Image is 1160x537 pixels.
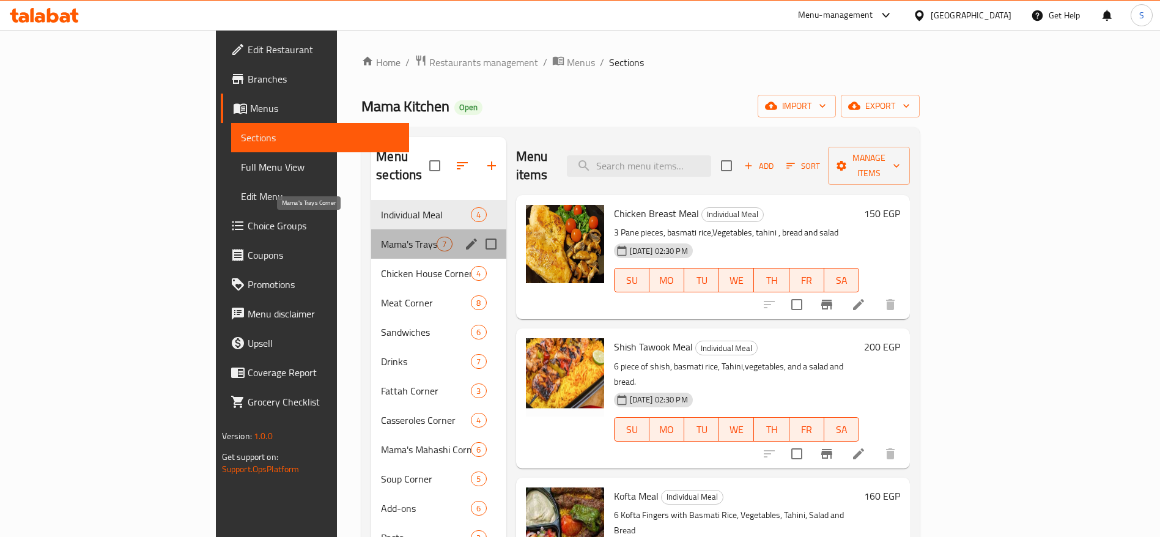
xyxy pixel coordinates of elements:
[222,461,300,477] a: Support.OpsPlatform
[471,327,486,338] span: 6
[786,159,820,173] span: Sort
[758,95,836,117] button: import
[381,442,471,457] span: Mama's Mahashi Corner
[221,358,410,387] a: Coverage Report
[794,421,819,439] span: FR
[695,341,758,355] div: Individual Meal
[619,421,645,439] span: SU
[789,417,824,442] button: FR
[371,464,506,494] div: Soup Corner5
[454,100,482,115] div: Open
[724,421,749,439] span: WE
[248,72,400,86] span: Branches
[221,328,410,358] a: Upsell
[231,152,410,182] a: Full Menu View
[516,147,553,184] h2: Menu items
[876,439,905,468] button: delete
[778,157,828,176] span: Sort items
[654,272,679,289] span: MO
[381,501,471,516] span: Add-ons
[829,272,854,289] span: SA
[614,268,649,292] button: SU
[471,473,486,485] span: 5
[471,413,486,428] div: items
[248,277,400,292] span: Promotions
[471,209,486,221] span: 4
[221,94,410,123] a: Menus
[381,354,471,369] span: Drinks
[221,299,410,328] a: Menu disclaimer
[767,98,826,114] span: import
[429,55,538,70] span: Restaurants management
[471,383,486,398] div: items
[437,239,451,250] span: 7
[248,336,400,350] span: Upsell
[222,449,278,465] span: Get support on:
[526,338,604,417] img: Shish Tawook Meal
[567,155,711,177] input: search
[784,441,810,467] span: Select to update
[649,417,684,442] button: MO
[696,341,757,355] span: Individual Meal
[784,292,810,317] span: Select to update
[619,272,645,289] span: SU
[543,55,547,70] li: /
[381,295,471,310] div: Meat Corner
[828,147,910,185] button: Manage items
[526,205,604,283] img: Chicken Breast Meal
[254,428,273,444] span: 1.0.0
[381,237,437,251] span: Mama's Trays Corner
[241,189,400,204] span: Edit Menu
[241,160,400,174] span: Full Menu View
[471,356,486,368] span: 7
[371,288,506,317] div: Meat Corner8
[759,421,784,439] span: TH
[381,383,471,398] span: Fattah Corner
[824,268,859,292] button: SA
[1139,9,1144,22] span: S
[371,200,506,229] div: Individual Meal4
[381,413,471,428] div: Casseroles Corner
[371,376,506,406] div: Fattah Corner3
[864,205,900,222] h6: 150 EGP
[719,268,754,292] button: WE
[471,442,486,457] div: items
[381,472,471,486] span: Soup Corner
[614,204,699,223] span: Chicken Breast Meal
[248,365,400,380] span: Coverage Report
[661,490,723,505] div: Individual Meal
[471,325,486,339] div: items
[754,417,789,442] button: TH
[742,159,775,173] span: Add
[739,157,778,176] button: Add
[931,9,1011,22] div: [GEOGRAPHIC_DATA]
[471,266,486,281] div: items
[221,64,410,94] a: Branches
[471,268,486,280] span: 4
[471,472,486,486] div: items
[567,55,595,70] span: Menus
[719,417,754,442] button: WE
[789,268,824,292] button: FR
[614,487,659,505] span: Kofta Meal
[702,207,763,221] span: Individual Meal
[371,406,506,435] div: Casseroles Corner4
[381,325,471,339] span: Sandwiches
[248,218,400,233] span: Choice Groups
[824,417,859,442] button: SA
[250,101,400,116] span: Menus
[471,444,486,456] span: 6
[684,268,719,292] button: TU
[371,435,506,464] div: Mama's Mahashi Corner6
[614,225,860,240] p: 3 Pane pieces, basmati rice,Vegetables, tahini , bread and salad
[864,487,900,505] h6: 160 EGP
[798,8,873,23] div: Menu-management
[794,272,819,289] span: FR
[471,385,486,397] span: 3
[415,54,538,70] a: Restaurants management
[371,259,506,288] div: Chicken House Corner4
[851,297,866,312] a: Edit menu item
[422,153,448,179] span: Select all sections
